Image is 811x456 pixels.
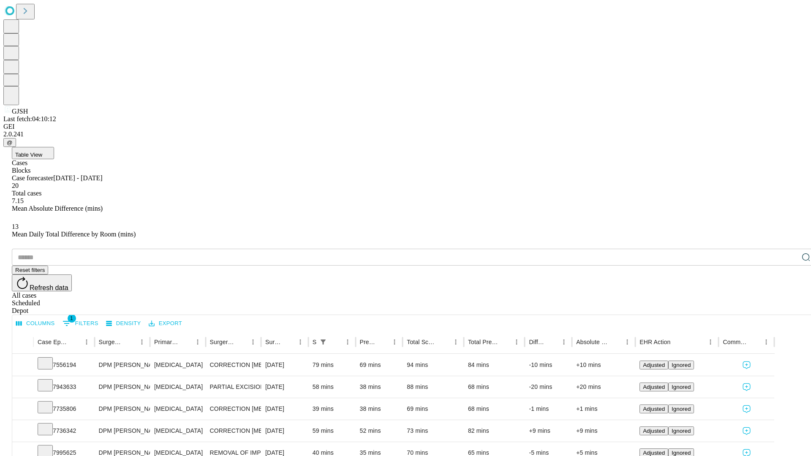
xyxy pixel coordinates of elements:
[12,197,24,204] span: 7.15
[640,404,668,413] button: Adjusted
[643,406,665,412] span: Adjusted
[389,336,400,348] button: Menu
[529,376,568,398] div: -20 mins
[576,376,631,398] div: +20 mins
[330,336,342,348] button: Sort
[15,152,42,158] span: Table View
[81,336,93,348] button: Menu
[468,398,521,420] div: 68 mins
[643,384,665,390] span: Adjusted
[154,398,201,420] div: [MEDICAL_DATA]
[576,354,631,376] div: +10 mins
[313,339,316,345] div: Scheduled In Room Duration
[668,426,694,435] button: Ignored
[53,174,102,182] span: [DATE] - [DATE]
[14,317,57,330] button: Select columns
[99,398,146,420] div: DPM [PERSON_NAME] [PERSON_NAME]
[235,336,247,348] button: Sort
[12,174,53,182] span: Case forecaster
[294,336,306,348] button: Menu
[672,450,691,456] span: Ignored
[529,354,568,376] div: -10 mins
[668,404,694,413] button: Ignored
[671,336,683,348] button: Sort
[668,383,694,391] button: Ignored
[104,317,143,330] button: Density
[283,336,294,348] button: Sort
[154,339,179,345] div: Primary Service
[640,426,668,435] button: Adjusted
[16,380,29,395] button: Expand
[438,336,450,348] button: Sort
[12,266,48,274] button: Reset filters
[12,231,136,238] span: Mean Daily Total Difference by Room (mins)
[12,205,103,212] span: Mean Absolute Difference (mins)
[450,336,462,348] button: Menu
[640,383,668,391] button: Adjusted
[360,398,399,420] div: 38 mins
[3,138,16,147] button: @
[3,115,56,122] span: Last fetch: 04:10:12
[407,354,460,376] div: 94 mins
[317,336,329,348] button: Show filters
[12,182,19,189] span: 20
[342,336,354,348] button: Menu
[38,398,90,420] div: 7735806
[529,339,545,345] div: Difference
[643,362,665,368] span: Adjusted
[12,108,28,115] span: GJSH
[136,336,148,348] button: Menu
[60,317,101,330] button: Show filters
[468,420,521,442] div: 82 mins
[99,354,146,376] div: DPM [PERSON_NAME] [PERSON_NAME]
[12,223,19,230] span: 13
[16,402,29,417] button: Expand
[511,336,523,348] button: Menu
[313,420,351,442] div: 59 mins
[69,336,81,348] button: Sort
[7,139,13,146] span: @
[3,123,808,130] div: GEI
[621,336,633,348] button: Menu
[360,339,376,345] div: Predicted In Room Duration
[468,376,521,398] div: 68 mins
[265,376,304,398] div: [DATE]
[154,376,201,398] div: [MEDICAL_DATA]
[99,339,123,345] div: Surgeon Name
[576,398,631,420] div: +1 mins
[317,336,329,348] div: 1 active filter
[407,376,460,398] div: 88 mins
[672,362,691,368] span: Ignored
[247,336,259,348] button: Menu
[360,420,399,442] div: 52 mins
[672,406,691,412] span: Ignored
[210,398,257,420] div: CORRECTION [MEDICAL_DATA]
[576,420,631,442] div: +9 mins
[210,376,257,398] div: PARTIAL EXCISION PHALANX OF TOE
[668,361,694,369] button: Ignored
[192,336,204,348] button: Menu
[99,420,146,442] div: DPM [PERSON_NAME] [PERSON_NAME]
[407,420,460,442] div: 73 mins
[99,376,146,398] div: DPM [PERSON_NAME] [PERSON_NAME]
[38,339,68,345] div: Case Epic Id
[748,336,760,348] button: Sort
[38,420,90,442] div: 7736342
[313,398,351,420] div: 39 mins
[16,424,29,439] button: Expand
[265,420,304,442] div: [DATE]
[407,398,460,420] div: 69 mins
[407,339,437,345] div: Total Scheduled Duration
[38,354,90,376] div: 7556194
[12,274,72,291] button: Refresh data
[529,420,568,442] div: +9 mins
[265,339,282,345] div: Surgery Date
[576,339,609,345] div: Absolute Difference
[468,354,521,376] div: 84 mins
[546,336,558,348] button: Sort
[30,284,68,291] span: Refresh data
[15,267,45,273] span: Reset filters
[558,336,570,348] button: Menu
[210,420,257,442] div: CORRECTION [MEDICAL_DATA]
[16,358,29,373] button: Expand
